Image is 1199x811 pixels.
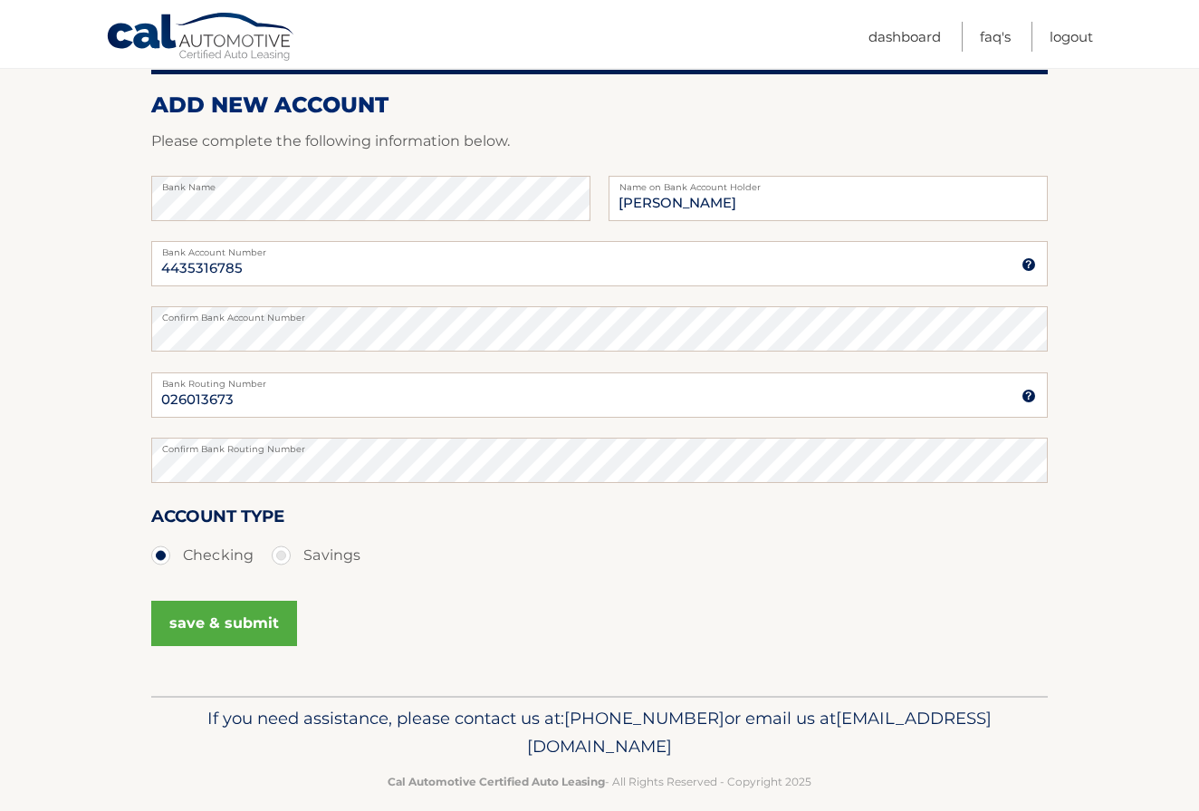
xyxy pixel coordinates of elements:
[151,241,1048,286] input: Bank Account Number
[151,537,254,574] label: Checking
[163,772,1036,791] p: - All Rights Reserved - Copyright 2025
[868,22,941,52] a: Dashboard
[272,537,360,574] label: Savings
[151,306,1048,321] label: Confirm Bank Account Number
[151,241,1048,256] label: Bank Account Number
[163,704,1036,762] p: If you need assistance, please contact us at: or email us at
[980,22,1011,52] a: FAQ's
[151,92,1048,119] h2: ADD NEW ACCOUNT
[1050,22,1093,52] a: Logout
[151,129,1048,154] p: Please complete the following information below.
[609,176,1048,221] input: Name on Account (Account Holder Name)
[609,176,1048,190] label: Name on Bank Account Holder
[151,503,284,536] label: Account Type
[106,12,296,64] a: Cal Automotive
[151,438,1048,452] label: Confirm Bank Routing Number
[151,372,1048,418] input: Bank Routing Number
[1022,257,1036,272] img: tooltip.svg
[151,176,590,190] label: Bank Name
[151,601,297,646] button: save & submit
[564,708,724,729] span: [PHONE_NUMBER]
[1022,389,1036,403] img: tooltip.svg
[388,775,605,788] strong: Cal Automotive Certified Auto Leasing
[151,372,1048,387] label: Bank Routing Number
